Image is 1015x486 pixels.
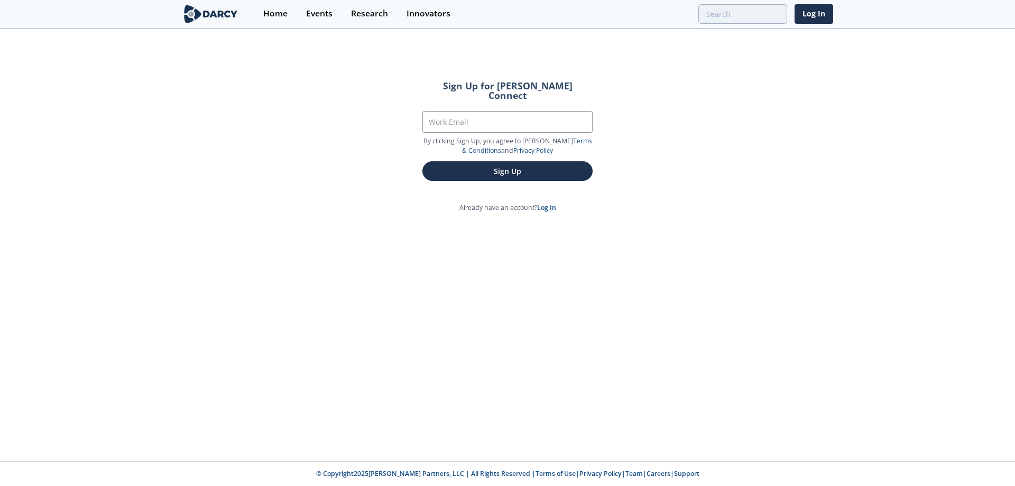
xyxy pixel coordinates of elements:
[579,469,622,478] a: Privacy Policy
[647,469,670,478] a: Careers
[698,4,787,24] input: Advanced Search
[513,146,553,155] a: Privacy Policy
[407,10,450,18] div: Innovators
[306,10,333,18] div: Events
[408,203,607,213] p: Already have an account?
[182,5,239,23] img: logo-wide.svg
[422,136,593,156] p: By clicking Sign Up, you agree to [PERSON_NAME] and
[462,136,592,155] a: Terms & Conditions
[625,469,643,478] a: Team
[422,111,593,133] input: Work Email
[674,469,699,478] a: Support
[351,10,388,18] div: Research
[795,4,833,24] a: Log In
[263,10,288,18] div: Home
[422,81,593,100] h2: Sign Up for [PERSON_NAME] Connect
[536,469,576,478] a: Terms of Use
[537,203,556,212] a: Log In
[116,469,899,479] p: © Copyright 2025 [PERSON_NAME] Partners, LLC | All Rights Reserved | | | | |
[422,161,593,181] button: Sign Up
